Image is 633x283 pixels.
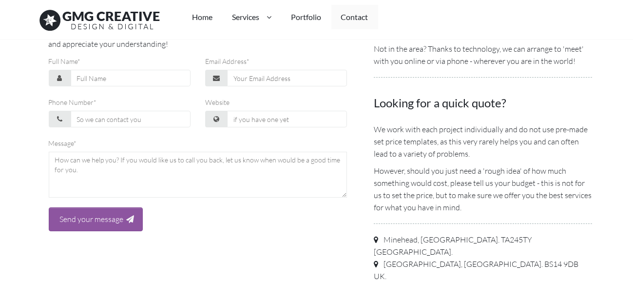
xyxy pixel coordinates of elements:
[205,96,230,108] label: Website
[183,5,223,29] a: Home
[227,111,347,127] input: if you have one yet
[49,55,81,67] label: Full Name*
[39,5,161,34] img: Give Me Gimmicks logo
[57,213,127,226] input: Send your message
[227,70,347,86] input: Your Email Address
[49,137,77,149] label: Message*
[282,5,331,29] a: Portfolio
[49,96,97,108] label: Phone Number*
[374,43,592,67] p: Not in the area? Thanks to technology, we can arrange to 'meet' with you online or via phone - wh...
[223,5,282,29] a: Services
[205,55,249,67] label: Email Address*
[71,70,191,86] input: Full Name
[71,111,191,127] input: So we can contact you
[374,123,592,160] p: We work with each project individually and do not use pre-made set price templates, as this very ...
[374,97,506,109] span: Looking for a quick quote?
[331,5,378,29] a: Contact
[374,165,592,214] p: However, should you just need a 'rough idea' of how much something would cost, please tell us you...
